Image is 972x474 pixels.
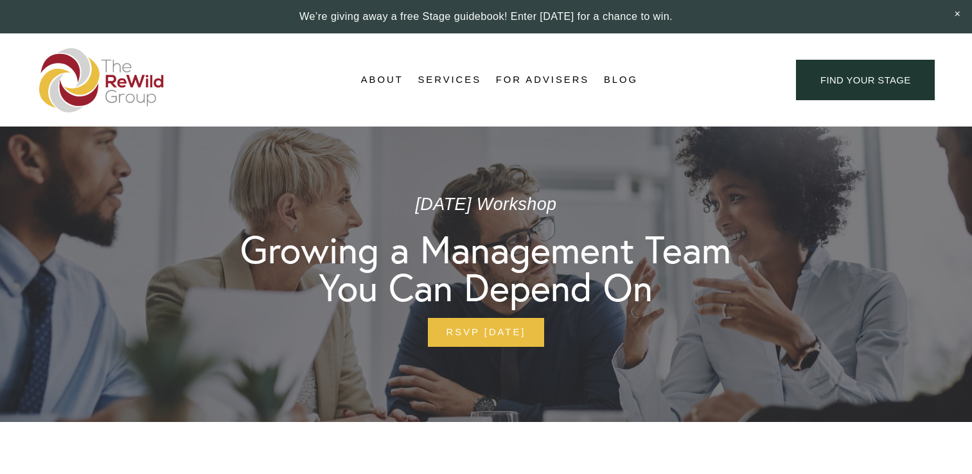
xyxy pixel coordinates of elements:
a: RSVP [DATE] [428,318,544,347]
img: The ReWild Group [39,48,165,112]
em: [DATE] Workshop [415,195,556,214]
a: folder dropdown [361,71,403,90]
span: About [361,71,403,89]
a: folder dropdown [418,71,481,90]
a: For Advisers [496,71,589,90]
a: find your stage [796,60,935,100]
h1: Growing a Management Team You Can Depend On [240,231,731,307]
a: Blog [604,71,638,90]
span: Services [418,71,481,89]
